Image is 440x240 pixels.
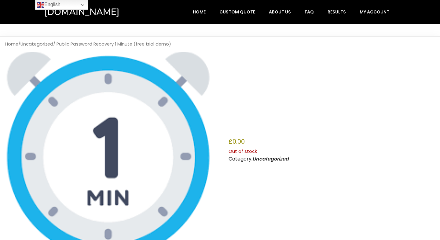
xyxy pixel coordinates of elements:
a: Home [186,6,212,18]
a: FAQ [298,6,320,18]
img: en [37,1,44,9]
a: About Us [262,6,297,18]
span: Category: [229,155,289,162]
a: Uncategorized [252,155,289,162]
span: My account [360,9,389,15]
span: Results [328,9,346,15]
span: Custom Quote [219,9,255,15]
span: FAQ [305,9,314,15]
bdi: 0.00 [229,137,245,146]
p: Out of stock [229,147,435,155]
span: About Us [269,9,291,15]
a: Home [5,41,18,47]
a: Results [321,6,352,18]
span: £ [229,137,233,146]
a: Uncategorized [20,41,53,47]
a: [DOMAIN_NAME] [44,6,145,18]
a: Custom Quote [213,6,262,18]
h1: Public Password Recovery 1 Minute (free trial demo) [229,61,435,133]
nav: Breadcrumb [5,41,435,47]
span: Home [193,9,206,15]
a: My account [353,6,396,18]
